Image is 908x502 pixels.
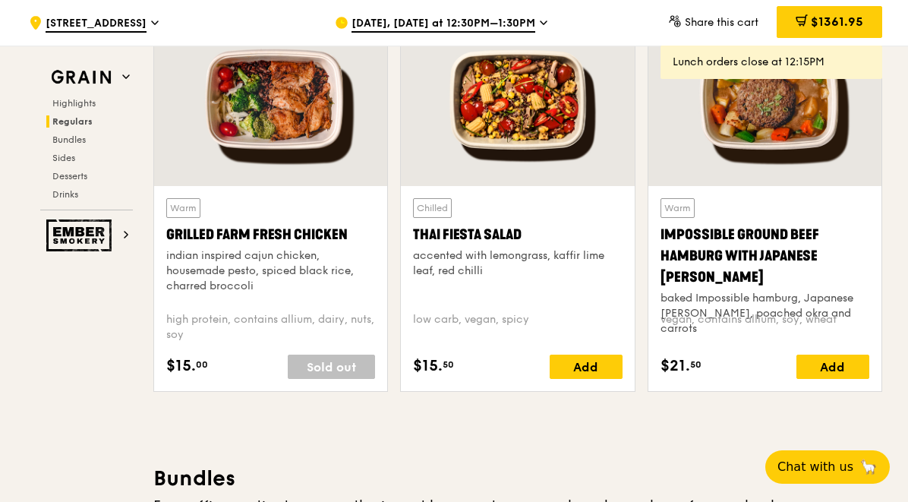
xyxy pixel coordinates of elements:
div: Lunch orders close at 12:15PM [673,55,870,70]
span: 50 [690,358,701,371]
span: 🦙 [859,458,878,476]
span: Desserts [52,171,87,182]
div: accented with lemongrass, kaffir lime leaf, red chilli [413,248,622,279]
div: low carb, vegan, spicy [413,312,622,343]
span: [DATE], [DATE] at 12:30PM–1:30PM [352,16,535,33]
div: Warm [661,198,695,218]
div: indian inspired cajun chicken, housemade pesto, spiced black rice, charred broccoli [166,248,375,294]
h3: Bundles [153,465,882,492]
div: Warm [166,198,200,218]
span: Highlights [52,98,96,109]
span: $15. [413,355,443,377]
img: Ember Smokery web logo [46,219,116,251]
span: Drinks [52,189,78,200]
div: baked Impossible hamburg, Japanese [PERSON_NAME], poached okra and carrots [661,291,869,336]
div: Impossible Ground Beef Hamburg with Japanese [PERSON_NAME] [661,224,869,288]
span: 50 [443,358,454,371]
span: Bundles [52,134,86,145]
span: 00 [196,358,208,371]
span: Sides [52,153,75,163]
img: Grain web logo [46,64,116,91]
div: Sold out [288,355,375,379]
div: Thai Fiesta Salad [413,224,622,245]
button: Chat with us🦙 [765,450,890,484]
span: [STREET_ADDRESS] [46,16,147,33]
div: Grilled Farm Fresh Chicken [166,224,375,245]
div: vegan, contains allium, soy, wheat [661,312,869,343]
div: Add [550,355,623,379]
span: Regulars [52,116,93,127]
span: $1361.95 [811,14,863,29]
div: Chilled [413,198,452,218]
span: $15. [166,355,196,377]
div: Add [796,355,869,379]
span: $21. [661,355,690,377]
span: Share this cart [685,16,758,29]
span: Chat with us [777,458,853,476]
div: high protein, contains allium, dairy, nuts, soy [166,312,375,343]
